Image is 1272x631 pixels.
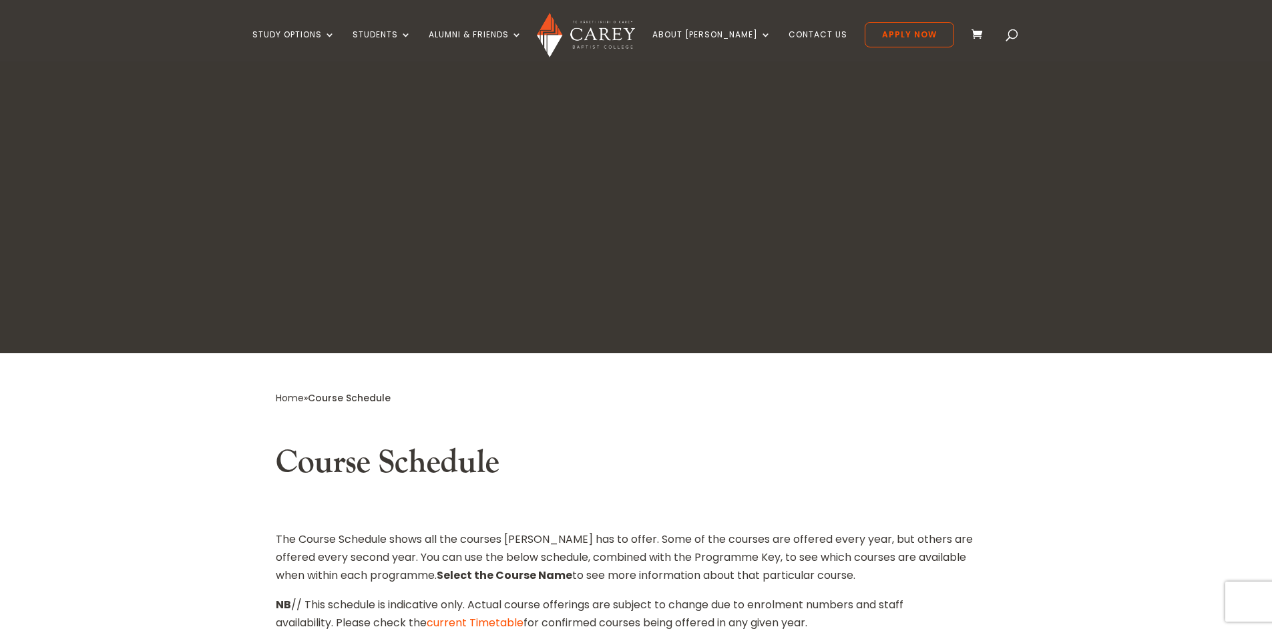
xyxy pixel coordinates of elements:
a: Study Options [252,30,335,61]
strong: Select the Course Name [437,568,572,583]
span: Course Schedule [308,391,391,405]
a: Home [276,391,304,405]
span: » [276,391,391,405]
strong: NB [276,597,291,612]
a: Alumni & Friends [429,30,522,61]
p: The Course Schedule shows all the courses [PERSON_NAME] has to offer. Some of the courses are off... [276,530,997,596]
a: Students [353,30,411,61]
img: Carey Baptist College [537,13,635,57]
a: current Timetable [427,615,523,630]
a: About [PERSON_NAME] [652,30,771,61]
a: Contact Us [789,30,847,61]
h2: Course Schedule [276,443,997,489]
a: Apply Now [865,22,954,47]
